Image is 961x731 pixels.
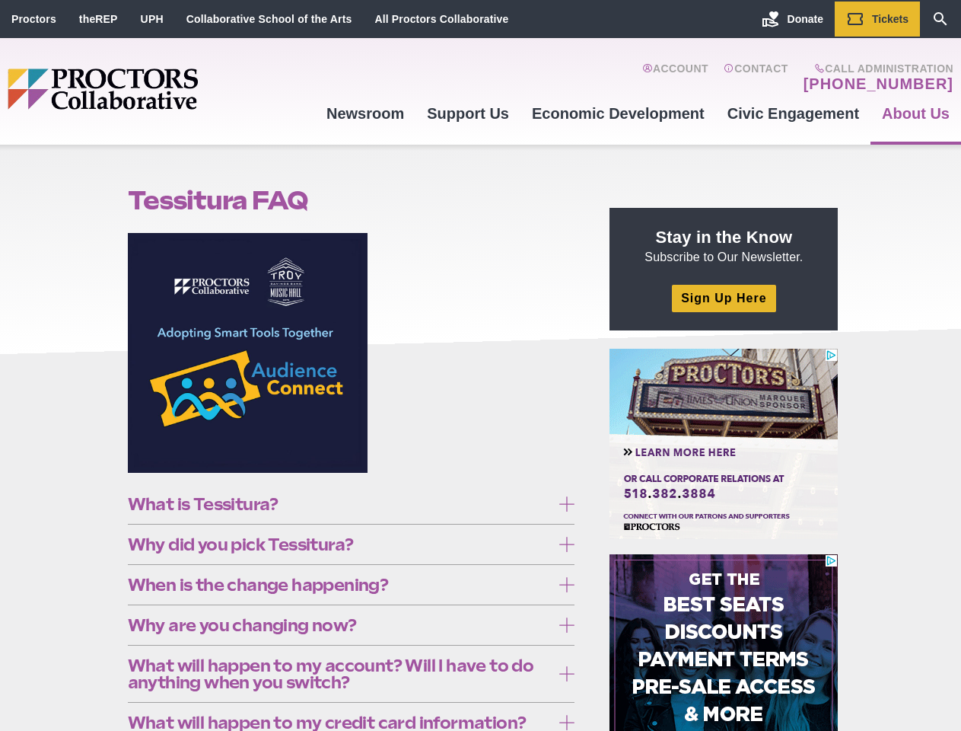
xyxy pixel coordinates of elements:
[672,285,775,311] a: Sign Up Here
[141,13,164,25] a: UPH
[628,226,819,266] p: Subscribe to Our Newsletter.
[835,2,920,37] a: Tickets
[128,576,552,593] span: When is the change happening?
[870,93,961,134] a: About Us
[724,62,788,93] a: Contact
[128,657,552,691] span: What will happen to my account? Will I have to do anything when you switch?
[8,69,315,110] img: Proctors logo
[11,13,56,25] a: Proctors
[128,186,575,215] h1: Tessitura FAQ
[642,62,708,93] a: Account
[750,2,835,37] a: Donate
[609,349,838,539] iframe: Advertisement
[128,496,552,512] span: What is Tessitura?
[803,75,953,93] a: [PHONE_NUMBER]
[128,617,552,634] span: Why are you changing now?
[872,13,908,25] span: Tickets
[186,13,352,25] a: Collaborative School of the Arts
[716,93,870,134] a: Civic Engagement
[788,13,823,25] span: Donate
[920,2,961,37] a: Search
[79,13,118,25] a: theREP
[128,536,552,553] span: Why did you pick Tessitura?
[374,13,508,25] a: All Proctors Collaborative
[656,228,793,247] strong: Stay in the Know
[520,93,716,134] a: Economic Development
[415,93,520,134] a: Support Us
[128,714,552,731] span: What will happen to my credit card information?
[315,93,415,134] a: Newsroom
[799,62,953,75] span: Call Administration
